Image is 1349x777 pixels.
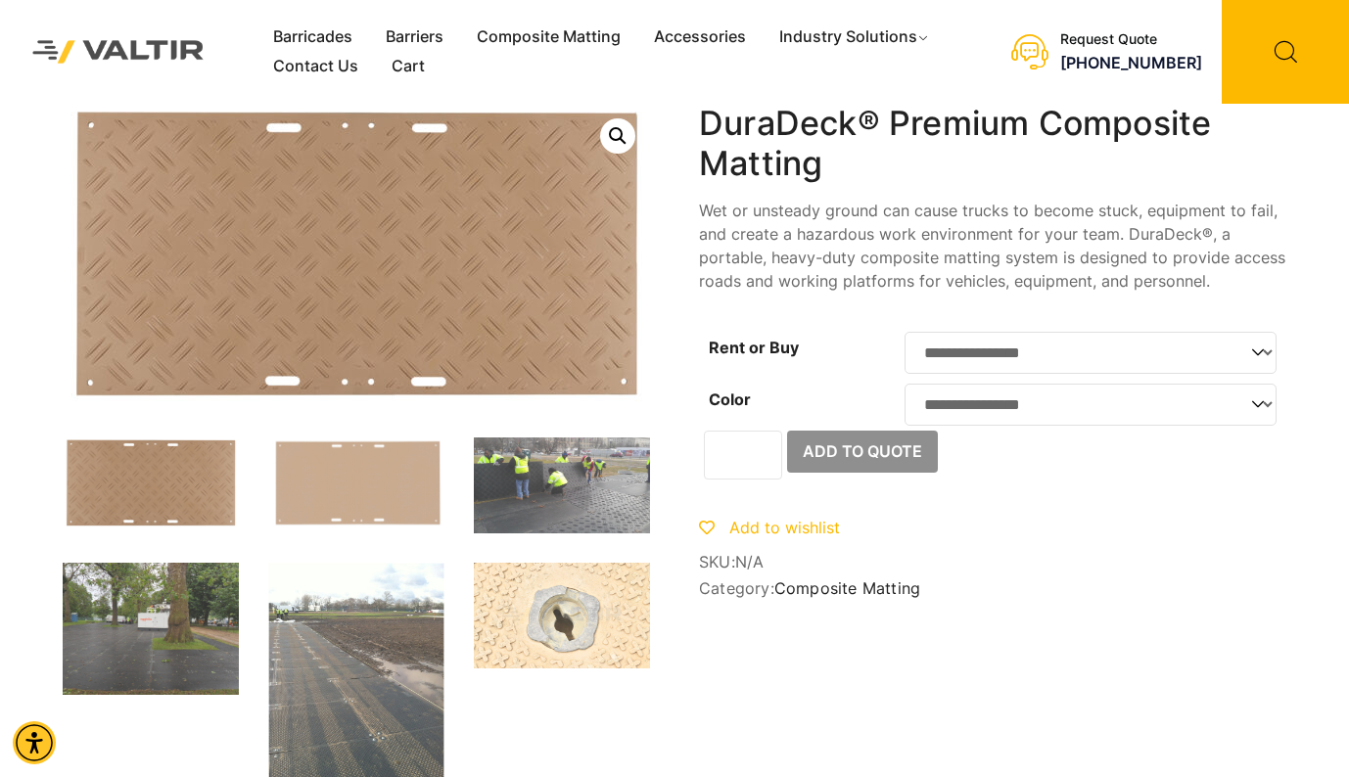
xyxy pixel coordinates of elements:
p: Wet or unsteady ground can cause trucks to become stuck, equipment to fail, and create a hazardou... [699,199,1286,293]
img: DuraDeck-rugged-w-hand-holds.jpg [63,437,239,528]
h1: DuraDeck® Premium Composite Matting [699,104,1286,184]
a: Add to wishlist [699,518,840,537]
input: Product quantity [704,431,782,480]
a: 🔍 [600,118,635,154]
img: duradeck-groundprotection-4-1024x768-1.jpg [63,563,239,695]
div: Accessibility Menu [13,721,56,764]
a: Contact Us [256,52,375,81]
span: SKU: [699,553,1286,571]
img: DuraDeck-pedestrian-w-hand-holds.jpg [268,437,444,528]
span: N/A [735,552,765,571]
button: Add to Quote [787,431,938,474]
a: call (888) 496-3625 [1060,53,1202,72]
img: MegaDeck_7.jpg [474,563,650,668]
a: Composite Matting [774,578,920,598]
a: Industry Solutions [763,23,948,52]
a: Barricades [256,23,369,52]
label: Rent or Buy [709,338,799,357]
span: Category: [699,579,1286,598]
label: Color [709,389,751,409]
div: Request Quote [1060,31,1202,48]
a: Barriers [369,23,460,52]
img: Valtir Rentals [15,23,222,81]
span: Add to wishlist [729,518,840,537]
a: Composite Matting [460,23,637,52]
img: duradeck-installation-valtir-events.jpg [474,437,650,533]
a: Cart [375,52,442,81]
a: Accessories [637,23,763,52]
